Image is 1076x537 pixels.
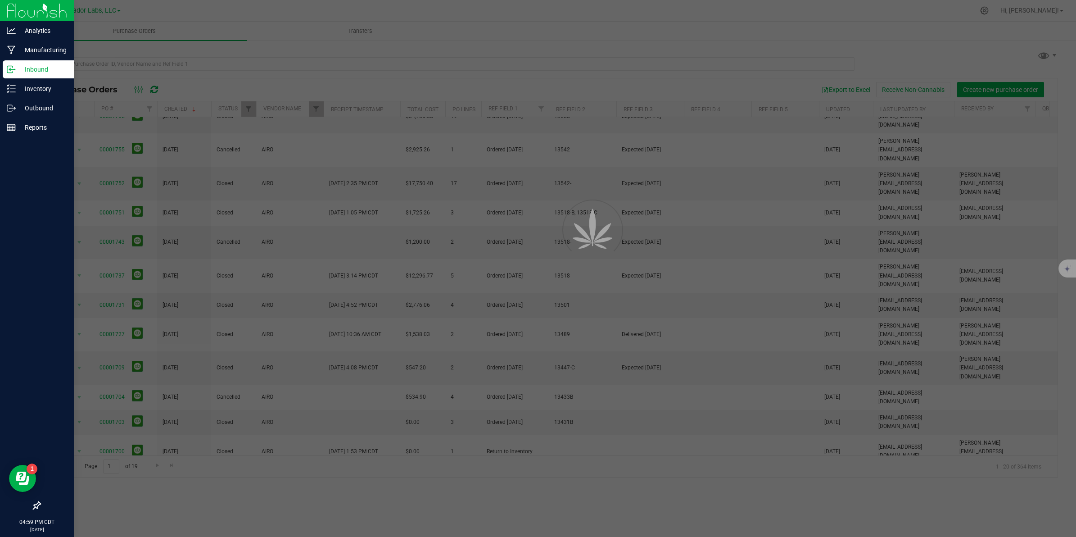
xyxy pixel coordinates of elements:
[27,464,37,474] iframe: Resource center unread badge
[7,46,16,55] inline-svg: Manufacturing
[9,465,36,492] iframe: Resource center
[16,83,70,94] p: Inventory
[16,45,70,55] p: Manufacturing
[7,84,16,93] inline-svg: Inventory
[7,26,16,35] inline-svg: Analytics
[7,123,16,132] inline-svg: Reports
[4,526,70,533] p: [DATE]
[16,25,70,36] p: Analytics
[7,65,16,74] inline-svg: Inbound
[16,64,70,75] p: Inbound
[7,104,16,113] inline-svg: Outbound
[4,518,70,526] p: 04:59 PM CDT
[16,103,70,114] p: Outbound
[16,122,70,133] p: Reports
